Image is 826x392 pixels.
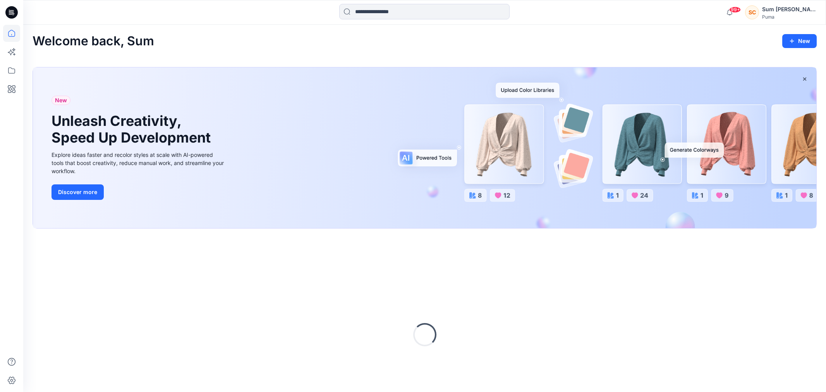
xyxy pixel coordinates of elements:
[782,34,817,48] button: New
[762,14,816,20] div: Puma
[52,184,226,200] a: Discover more
[52,113,214,146] h1: Unleash Creativity, Speed Up Development
[745,5,759,19] div: SC
[55,96,67,105] span: New
[52,151,226,175] div: Explore ideas faster and recolor styles at scale with AI-powered tools that boost creativity, red...
[33,34,154,48] h2: Welcome back, Sum
[52,184,104,200] button: Discover more
[762,5,816,14] div: Sum [PERSON_NAME]
[729,7,741,13] span: 99+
